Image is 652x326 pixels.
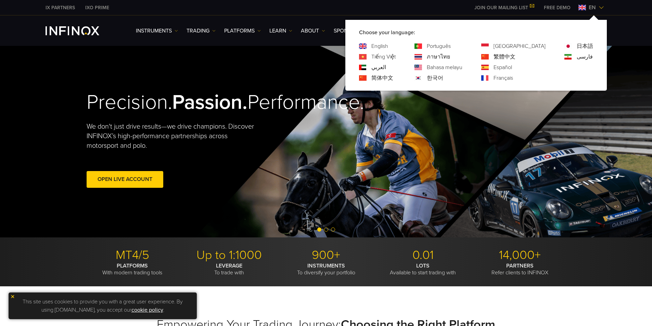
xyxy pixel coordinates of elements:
a: Language [371,53,396,61]
p: Up to 1:1000 [183,248,275,263]
a: cookie policy [131,307,163,313]
a: ABOUT [301,27,325,35]
p: To diversify your portfolio [280,262,372,276]
p: This site uses cookies to provide you with a great user experience. By using [DOMAIN_NAME], you a... [12,296,193,316]
a: JOIN OUR MAILING LIST [469,5,539,11]
strong: Passion. [172,90,247,115]
a: INFINOX [40,4,80,11]
p: With modern trading tools [87,262,178,276]
a: INFINOX MENU [539,4,576,11]
p: To trade with [183,262,275,276]
a: Language [577,53,593,61]
img: yellow close icon [10,294,15,299]
a: Learn [269,27,292,35]
a: Language [427,42,451,50]
span: en [586,3,599,12]
a: Language [494,53,515,61]
a: INFINOX Logo [46,26,115,35]
a: INFINOX [80,4,114,11]
p: Available to start trading with [377,262,469,276]
a: Language [494,42,546,50]
a: Language [371,42,388,50]
p: Choose your language: [359,28,593,37]
span: Go to slide 2 [324,227,328,232]
h2: Precision. Performance. [87,90,302,115]
a: SPONSORSHIPS [334,27,373,35]
p: 900+ [280,248,372,263]
a: Open Live Account [87,171,163,188]
a: Instruments [136,27,178,35]
strong: INSTRUMENTS [307,262,345,269]
strong: LEVERAGE [216,262,242,269]
p: 0.01 [377,248,469,263]
a: PLATFORMS [224,27,261,35]
p: We don't just drive results—we drive champions. Discover INFINOX’s high-performance partnerships ... [87,122,259,151]
strong: PLATFORMS [117,262,148,269]
a: Language [494,74,513,82]
a: Language [427,53,450,61]
a: Language [371,63,386,71]
p: MT4/5 [87,248,178,263]
p: 14,000+ [474,248,566,263]
a: Language [494,63,512,71]
a: Language [427,74,443,82]
p: Refer clients to INFINOX [474,262,566,276]
a: Language [427,63,462,71]
strong: PARTNERS [506,262,534,269]
span: Go to slide 1 [317,227,321,232]
a: Language [577,42,593,50]
span: Go to slide 3 [331,227,335,232]
strong: LOTS [416,262,430,269]
a: TRADING [187,27,216,35]
a: Language [371,74,393,82]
